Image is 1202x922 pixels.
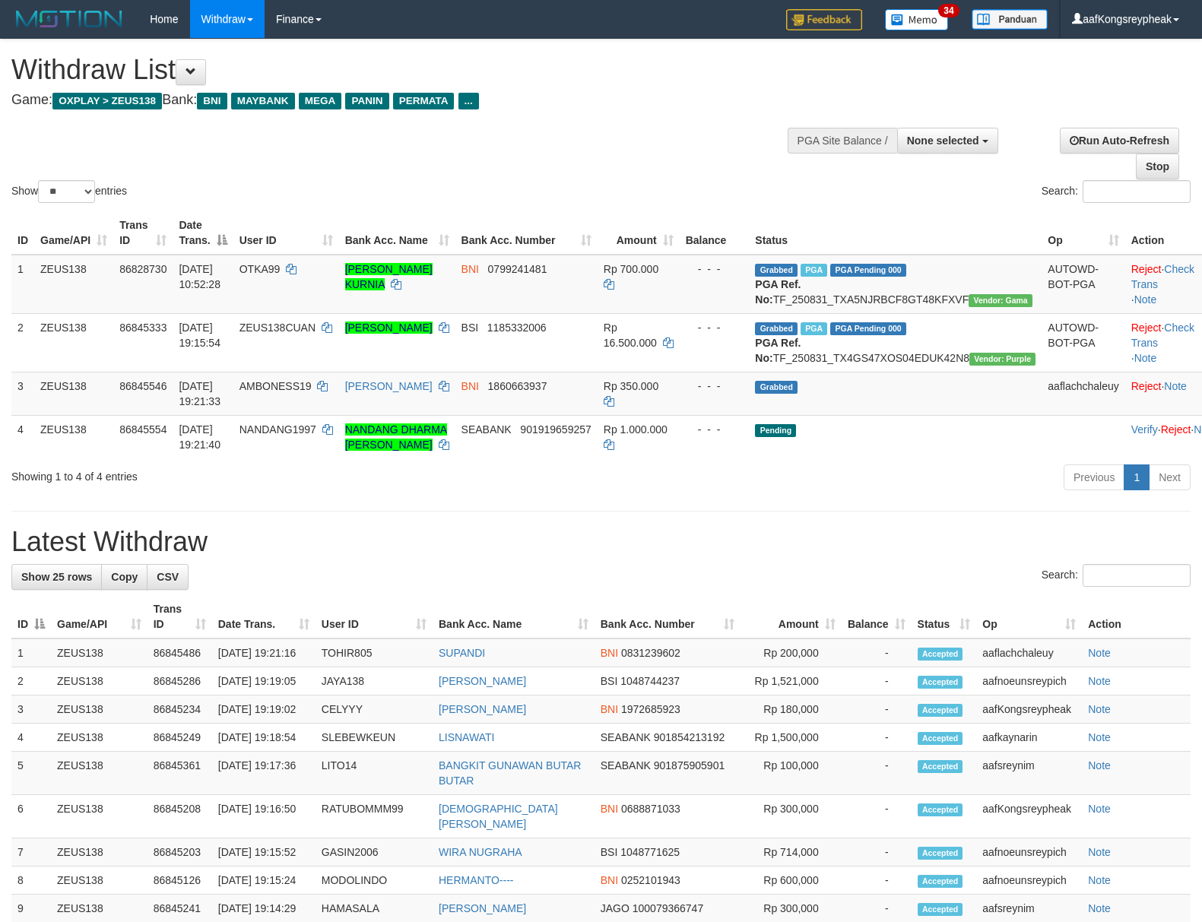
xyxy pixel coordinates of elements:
td: ZEUS138 [34,313,113,372]
span: BSI [461,322,479,334]
span: 86845554 [119,423,167,436]
input: Search: [1083,180,1191,203]
span: Copy 901875905901 to clipboard [654,759,725,772]
td: Rp 180,000 [741,695,842,724]
span: Rp 1.000.000 [604,423,668,436]
div: - - - [686,379,744,394]
span: Grabbed [755,322,798,335]
h1: Withdraw List [11,55,786,85]
td: SLEBEWKEUN [316,724,433,752]
a: CSV [147,564,189,590]
a: Check Trans [1131,322,1194,349]
span: 86845333 [119,322,167,334]
div: PGA Site Balance / [788,128,897,154]
td: aafKongsreypheak [976,795,1082,838]
td: ZEUS138 [51,695,147,724]
td: 4 [11,415,34,458]
span: Copy 901919659257 to clipboard [520,423,591,436]
a: Note [1088,759,1111,772]
th: ID [11,211,34,255]
td: - [842,838,912,867]
span: Accepted [918,704,963,717]
th: ID: activate to sort column descending [11,595,51,638]
span: Copy 1185332006 to clipboard [487,322,547,334]
a: Reject [1131,322,1162,334]
span: OTKA99 [239,263,281,275]
a: Note [1088,874,1111,886]
td: ZEUS138 [34,255,113,314]
span: PERMATA [393,93,455,109]
span: BNI [461,263,479,275]
span: None selected [907,135,979,147]
span: PGA Pending [830,322,906,335]
span: ... [458,93,479,109]
span: PANIN [345,93,389,109]
a: SUPANDI [439,647,485,659]
a: Note [1088,647,1111,659]
span: Copy 1860663937 to clipboard [488,380,547,392]
td: AUTOWD-BOT-PGA [1042,255,1124,314]
td: [DATE] 19:17:36 [212,752,316,795]
th: Balance: activate to sort column ascending [842,595,912,638]
td: [DATE] 19:19:02 [212,695,316,724]
td: - [842,795,912,838]
div: - - - [686,261,744,277]
td: 86845126 [147,867,212,895]
td: Rp 1,521,000 [741,667,842,695]
button: None selected [897,128,998,154]
span: Copy 1972685923 to clipboard [621,703,680,715]
th: Date Trans.: activate to sort column descending [173,211,233,255]
a: BANGKIT GUNAWAN BUTAR BUTAR [439,759,581,787]
span: Accepted [918,803,963,816]
td: ZEUS138 [51,795,147,838]
td: JAYA138 [316,667,433,695]
td: 86845249 [147,724,212,752]
a: Check Trans [1131,263,1194,290]
span: Accepted [918,875,963,888]
h4: Game: Bank: [11,93,786,108]
span: BNI [601,703,618,715]
span: Vendor URL: https://trx31.1velocity.biz [969,294,1032,307]
td: - [842,638,912,667]
span: Copy 0252101943 to clipboard [621,874,680,886]
img: Feedback.jpg [786,9,862,30]
label: Search: [1042,564,1191,587]
span: SEABANK [601,759,651,772]
span: Rp 700.000 [604,263,658,275]
a: [PERSON_NAME] [345,380,433,392]
a: WIRA NUGRAHA [439,846,522,858]
td: [DATE] 19:15:52 [212,838,316,867]
a: Run Auto-Refresh [1060,128,1179,154]
td: - [842,667,912,695]
td: 2 [11,313,34,372]
a: [PERSON_NAME] [439,703,526,715]
td: ZEUS138 [34,415,113,458]
a: Stop [1136,154,1179,179]
a: Reject [1131,263,1162,275]
td: 3 [11,695,51,724]
th: Amount: activate to sort column ascending [741,595,842,638]
td: 3 [11,372,34,415]
a: Note [1088,731,1111,743]
td: ZEUS138 [51,724,147,752]
td: [DATE] 19:18:54 [212,724,316,752]
th: Game/API: activate to sort column ascending [34,211,113,255]
td: 2 [11,667,51,695]
img: MOTION_logo.png [11,8,127,30]
td: 6 [11,795,51,838]
span: 34 [938,4,959,17]
td: Rp 300,000 [741,795,842,838]
h1: Latest Withdraw [11,527,1191,557]
img: Button%20Memo.svg [885,9,949,30]
td: LITO14 [316,752,433,795]
td: MODOLINDO [316,867,433,895]
span: BNI [601,803,618,815]
span: OXPLAY > ZEUS138 [52,93,162,109]
td: AUTOWD-BOT-PGA [1042,313,1124,372]
a: Note [1164,380,1187,392]
th: Game/API: activate to sort column ascending [51,595,147,638]
td: 86845203 [147,838,212,867]
a: Previous [1064,464,1124,490]
b: PGA Ref. No: [755,278,801,306]
td: Rp 600,000 [741,867,842,895]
